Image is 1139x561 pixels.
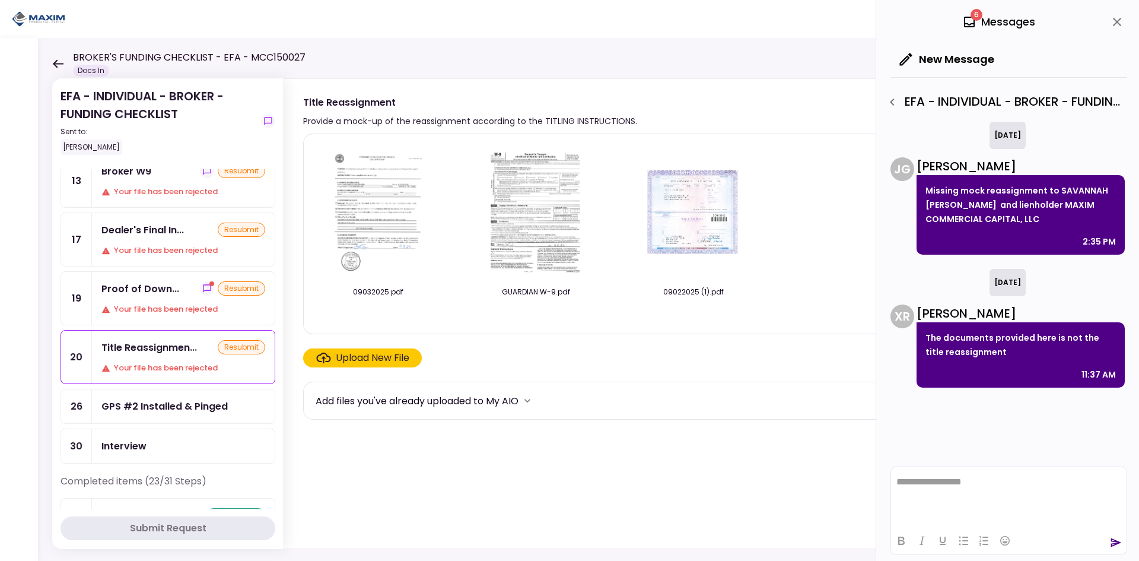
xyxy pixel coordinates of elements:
div: resubmit [218,223,265,237]
div: 19 [61,272,92,325]
div: Add files you've already uploaded to My AIO [316,394,518,408]
h1: BROKER'S FUNDING CHECKLIST - EFA - MCC150027 [73,50,306,65]
p: Missing mock reassignment to SAVANNAH [PERSON_NAME] and lienholder MAXIM COMMERCIAL CAPITAL, LLC [925,183,1116,226]
button: Underline [933,533,953,549]
div: Upload New File [336,351,409,365]
div: GPS #2 Installed & Pinged [101,399,228,414]
div: Submit Request [130,521,206,535]
button: send [1110,537,1122,549]
button: Bullet list [953,533,973,549]
a: 13Broker W9show-messagesresubmitYour file has been rejected [61,154,275,208]
a: 20Title ReassignmentresubmitYour file has been rejected [61,330,275,384]
div: Your file has been rejected [101,303,265,315]
div: Title ReassignmentProvide a mock-up of the reassignment according to the TITLING INSTRUCTIONS.res... [284,78,1115,549]
div: GUARDIAN W-9.pdf [473,287,598,297]
button: more [518,392,536,410]
button: Bold [891,533,911,549]
p: The documents provided here is not the title reassignment [925,331,1116,359]
div: Broker W9 [101,164,151,179]
div: Proof of Down Payment 1 [101,281,179,296]
span: Click here to upload the required document [303,348,422,367]
div: Provide a mock-up of the reassignment according to the TITLING INSTRUCTIONS. [303,114,637,128]
iframe: Rich Text Area [891,467,1127,527]
div: Docs In [73,65,109,77]
div: 1 [61,499,92,533]
div: [PERSON_NAME] [61,140,122,155]
div: Dealer's Final Invoice [101,223,184,237]
div: Title Reassignment [101,340,197,355]
div: approved [206,508,265,522]
div: EFA Contract [101,508,166,523]
div: 26 [61,389,92,423]
div: 2:35 PM [1083,234,1116,249]
div: 30 [61,429,92,463]
a: 1EFA Contractapproved [61,498,275,533]
div: [PERSON_NAME] [917,157,1125,175]
button: Numbered list [974,533,994,549]
a: 26GPS #2 Installed & Pinged [61,389,275,424]
div: Messages [962,13,1035,31]
div: Your file has been rejected [101,362,265,374]
div: Your file has been rejected [101,186,265,198]
div: 17 [61,213,92,266]
div: X R [890,305,914,328]
a: 30Interview [61,429,275,464]
button: close [1107,12,1127,32]
div: EFA - INDIVIDUAL - BROKER - FUNDING CHECKLIST - Title Reassignment [882,92,1127,112]
div: [DATE] [990,269,1026,296]
span: 6 [971,9,982,21]
button: Emojis [995,533,1015,549]
div: Sent to: [61,126,256,137]
div: resubmit [218,281,265,296]
a: 17Dealer's Final InvoiceresubmitYour file has been rejected [61,213,275,267]
div: EFA - INDIVIDUAL - BROKER - FUNDING CHECKLIST [61,87,256,155]
div: Your file has been rejected [101,245,265,256]
button: show-messages [200,164,214,178]
button: show-messages [200,281,214,296]
div: [PERSON_NAME] [917,305,1125,322]
div: [DATE] [990,122,1026,149]
a: 19Proof of Down Payment 1show-messagesresubmitYour file has been rejected [61,271,275,325]
div: resubmit [218,340,265,354]
div: resubmit [218,164,265,178]
div: 20 [61,331,92,383]
img: Partner icon [12,10,65,28]
div: 13 [61,154,92,207]
div: Interview [101,439,147,454]
div: 09022025 (1).pdf [631,287,756,297]
div: Completed items (23/31 Steps) [61,474,275,498]
button: Italic [912,533,932,549]
button: New Message [890,44,1004,75]
div: J G [890,157,914,181]
button: show-messages [261,114,275,128]
div: 11:37 AM [1081,367,1116,382]
div: Title Reassignment [303,95,637,110]
button: Submit Request [61,516,275,540]
div: 09032025.pdf [316,287,440,297]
